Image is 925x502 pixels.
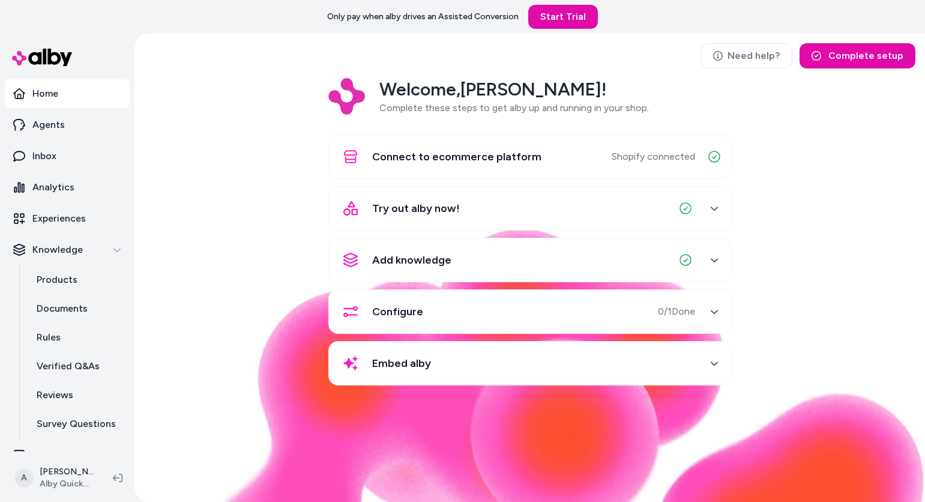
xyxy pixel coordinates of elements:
span: Alby QuickStart Store [40,478,94,490]
a: Survey Questions [25,410,130,438]
a: Agents [5,110,130,139]
p: Documents [37,301,88,316]
button: A[PERSON_NAME]Alby QuickStart Store [7,459,103,497]
a: Integrations [5,441,130,470]
p: Inbox [32,149,56,163]
button: Add knowledge [336,246,724,274]
span: Add knowledge [372,252,451,268]
p: Integrations [32,448,88,462]
a: Inbox [5,142,130,171]
span: Try out alby now! [372,200,460,217]
span: Configure [372,303,423,320]
a: Rules [25,323,130,352]
img: alby Bubble [134,228,925,502]
span: A [14,468,34,488]
a: Experiences [5,204,130,233]
a: Verified Q&As [25,352,130,381]
button: Connect to ecommerce platformShopify connected [336,142,724,171]
p: Only pay when alby drives an Assisted Conversion [327,11,519,23]
a: Home [5,79,130,108]
button: Complete setup [800,43,915,68]
p: Reviews [37,388,73,402]
a: Documents [25,294,130,323]
button: Knowledge [5,235,130,264]
h2: Welcome, [PERSON_NAME] ! [379,78,649,101]
p: Home [32,86,58,101]
button: Embed alby [336,349,724,378]
p: Survey Questions [37,417,116,431]
a: Products [25,265,130,294]
span: Shopify connected [612,150,695,164]
span: 0 / 1 Done [658,304,695,319]
img: alby Logo [12,49,72,66]
p: Knowledge [32,243,83,257]
p: Verified Q&As [37,359,100,373]
span: Embed alby [372,355,431,372]
button: Try out alby now! [336,194,724,223]
a: Reviews [25,381,130,410]
a: Start Trial [528,5,598,29]
p: Rules [37,330,61,345]
p: [PERSON_NAME] [40,466,94,478]
p: Analytics [32,180,74,195]
p: Agents [32,118,65,132]
a: Need help? [701,43,792,68]
button: Configure0/1Done [336,297,724,326]
p: Products [37,273,77,287]
p: Experiences [32,211,86,226]
a: Analytics [5,173,130,202]
span: Connect to ecommerce platform [372,148,541,165]
img: Logo [328,78,365,115]
span: Complete these steps to get alby up and running in your shop. [379,102,649,113]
